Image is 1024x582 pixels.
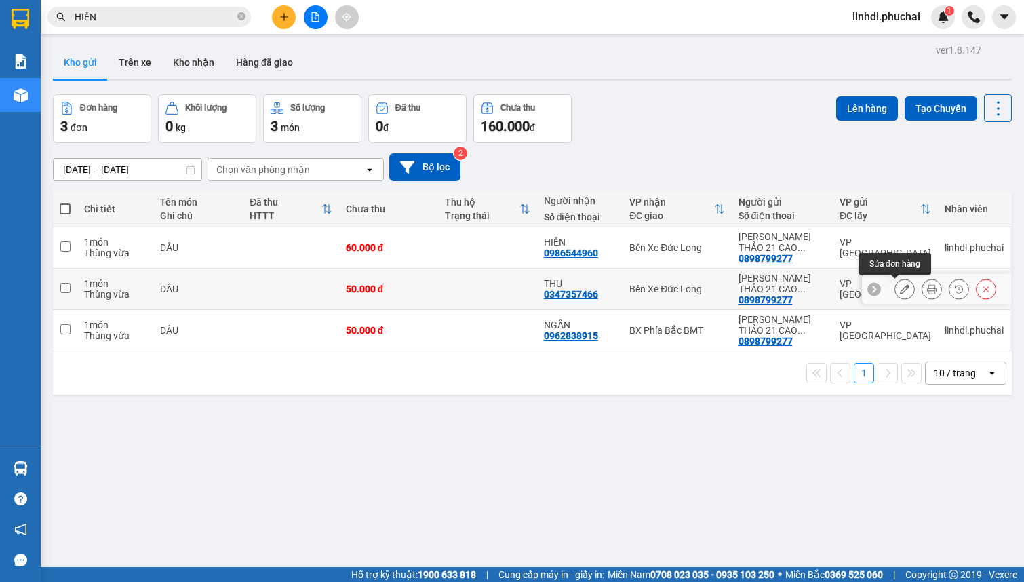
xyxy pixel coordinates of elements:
div: 10 / trang [934,366,976,380]
span: Nhận: [159,13,191,27]
div: 0986544960 [544,248,598,258]
span: ... [797,242,806,253]
div: Người gửi [739,197,826,208]
span: kg [176,122,186,133]
input: Select a date range. [54,159,201,180]
button: Tạo Chuyến [905,96,977,121]
div: 0898799277 [739,336,793,347]
span: notification [14,523,27,536]
button: plus [272,5,296,29]
sup: 2 [454,147,467,160]
div: DÂU [160,325,236,336]
div: Nhân viên [945,203,1004,214]
div: linhdl.phuchai [945,242,1004,253]
div: 0962838915 [544,330,598,341]
div: Chọn văn phòng nhận [216,163,310,176]
th: Toggle SortBy [438,191,537,227]
div: Sửa đơn hàng [859,253,931,275]
div: Bến Xe Đức Long [159,12,268,44]
div: linhdl.phuchai [945,325,1004,336]
div: NGUYỄN THỊ BÍCH THẢO 21 CAO THẮNG [739,314,826,336]
div: BX Phía Bắc BMT [629,325,724,336]
div: 0986544960 [159,60,268,79]
div: VP [GEOGRAPHIC_DATA] [840,278,931,300]
button: Lên hàng [836,96,898,121]
span: Miền Nam [608,567,774,582]
button: Đã thu0đ [368,94,467,143]
button: Kho nhận [162,46,225,79]
strong: 0708 023 035 - 0935 103 250 [650,569,774,580]
div: 50.000 đ [346,325,431,336]
span: caret-down [998,11,1010,23]
div: 0347357466 [544,289,598,300]
span: plus [279,12,289,22]
button: Đơn hàng3đơn [53,94,151,143]
span: message [14,554,27,566]
svg: open [364,164,375,175]
input: Tìm tên, số ĐT hoặc mã đơn [75,9,235,24]
div: NGUYỄN THỊ BÍCH THẢO 21 CAO THẮNG [739,273,826,294]
strong: 1900 633 818 [418,569,476,580]
div: Đã thu [395,103,420,113]
img: solution-icon [14,54,28,69]
div: Sửa đơn hàng [894,279,915,299]
div: 1 món [84,278,146,289]
div: Người nhận [544,195,616,206]
button: caret-down [992,5,1016,29]
div: VP [GEOGRAPHIC_DATA] [12,12,149,44]
button: Hàng đã giao [225,46,304,79]
span: | [486,567,488,582]
div: Đơn hàng [80,103,117,113]
img: icon-new-feature [937,11,949,23]
img: warehouse-icon [14,88,28,102]
span: file-add [311,12,320,22]
div: ĐC lấy [840,210,920,221]
div: 1 món [84,237,146,248]
svg: open [987,368,998,379]
span: question-circle [14,492,27,505]
span: Cung cấp máy in - giấy in: [498,567,604,582]
button: file-add [304,5,328,29]
div: Chưa thu [346,203,431,214]
div: 0898799277 [739,294,793,305]
span: Miền Bắc [785,567,883,582]
span: close-circle [237,12,245,20]
div: ver 1.8.147 [936,43,981,58]
div: DÂU [160,242,236,253]
div: DÂU [160,284,236,294]
span: search [56,12,66,22]
span: 160.000 [481,118,530,134]
span: close-circle [237,11,245,24]
div: Thùng vừa [84,330,146,341]
button: Số lượng3món [263,94,361,143]
div: 0898799277 [12,93,149,112]
div: ĐC giao [629,210,713,221]
span: 0 [165,118,173,134]
span: copyright [949,570,958,579]
div: Tên món [160,197,236,208]
span: đ [530,122,535,133]
div: HTTT [250,210,321,221]
div: NGUYỄN THỊ BÍCH THẢO 21 CAO THẮNG [739,231,826,253]
span: aim [342,12,351,22]
img: phone-icon [968,11,980,23]
button: Kho gửi [53,46,108,79]
div: HIỂN [159,44,268,60]
div: Số điện thoại [739,210,826,221]
div: Bến Xe Đức Long [629,242,724,253]
div: Ghi chú [160,210,236,221]
span: 1 [947,6,951,16]
div: VP [GEOGRAPHIC_DATA] [840,319,931,341]
div: Số lượng [290,103,325,113]
button: Khối lượng0kg [158,94,256,143]
span: đ [383,122,389,133]
span: | [893,567,895,582]
div: VP nhận [629,197,713,208]
div: Chi tiết [84,203,146,214]
div: Đã thu [250,197,321,208]
span: ... [797,284,806,294]
div: Thùng vừa [84,289,146,300]
img: warehouse-icon [14,461,28,476]
div: Trạng thái [445,210,519,221]
div: [PERSON_NAME] THẢO 21 [PERSON_NAME] [12,44,149,93]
